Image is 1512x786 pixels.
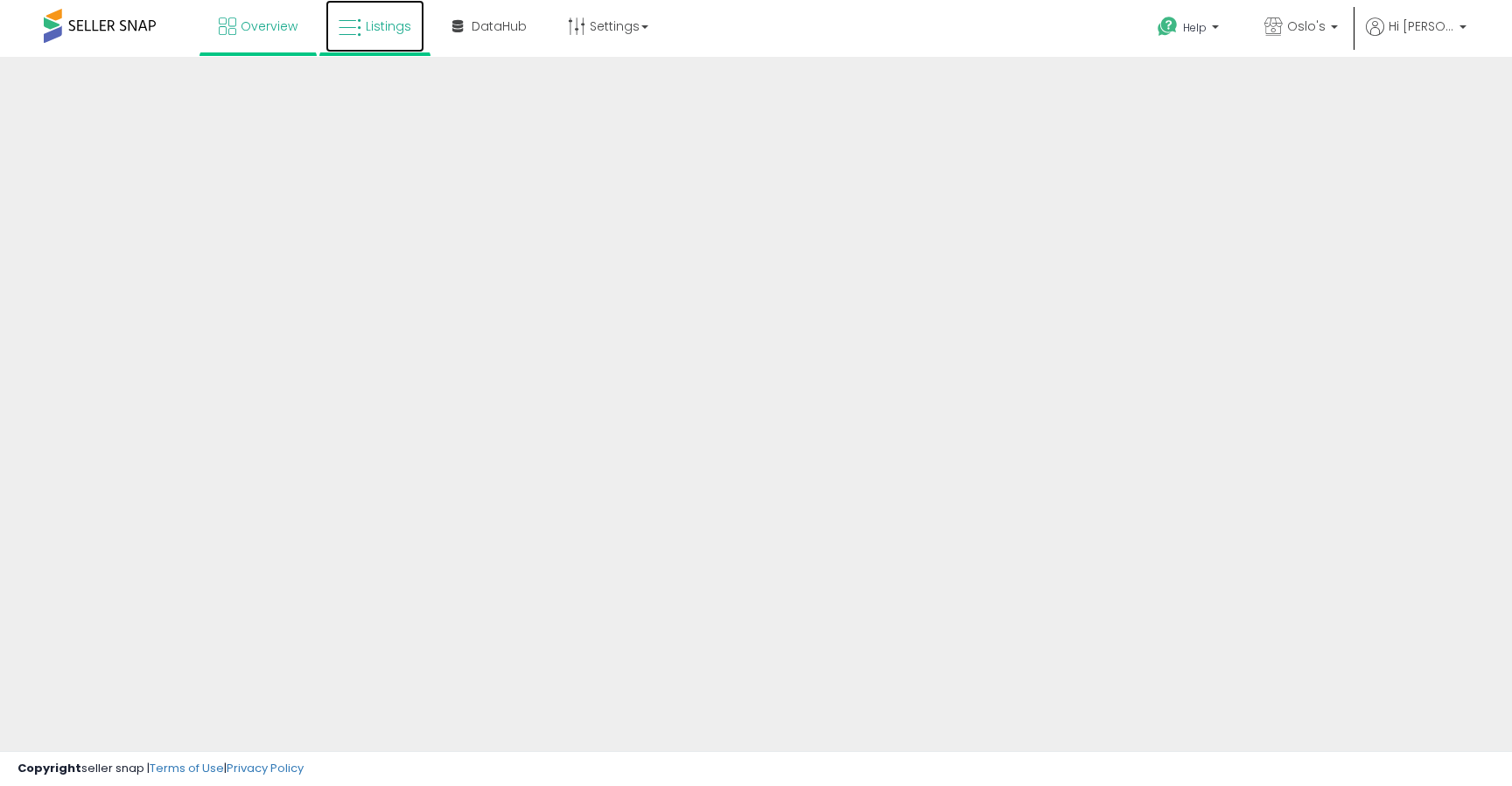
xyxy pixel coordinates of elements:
[366,17,411,35] span: Listings
[1287,17,1326,35] span: Oslo's
[1389,17,1454,35] span: Hi [PERSON_NAME]
[472,17,527,35] span: DataHub
[1183,20,1207,35] span: Help
[17,761,304,777] div: seller snap | |
[1157,16,1179,38] i: Get Help
[1144,3,1236,57] a: Help
[227,760,304,776] a: Privacy Policy
[1366,17,1466,57] a: Hi [PERSON_NAME]
[150,760,224,776] a: Terms of Use
[17,760,81,776] strong: Copyright
[241,17,297,35] span: Overview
